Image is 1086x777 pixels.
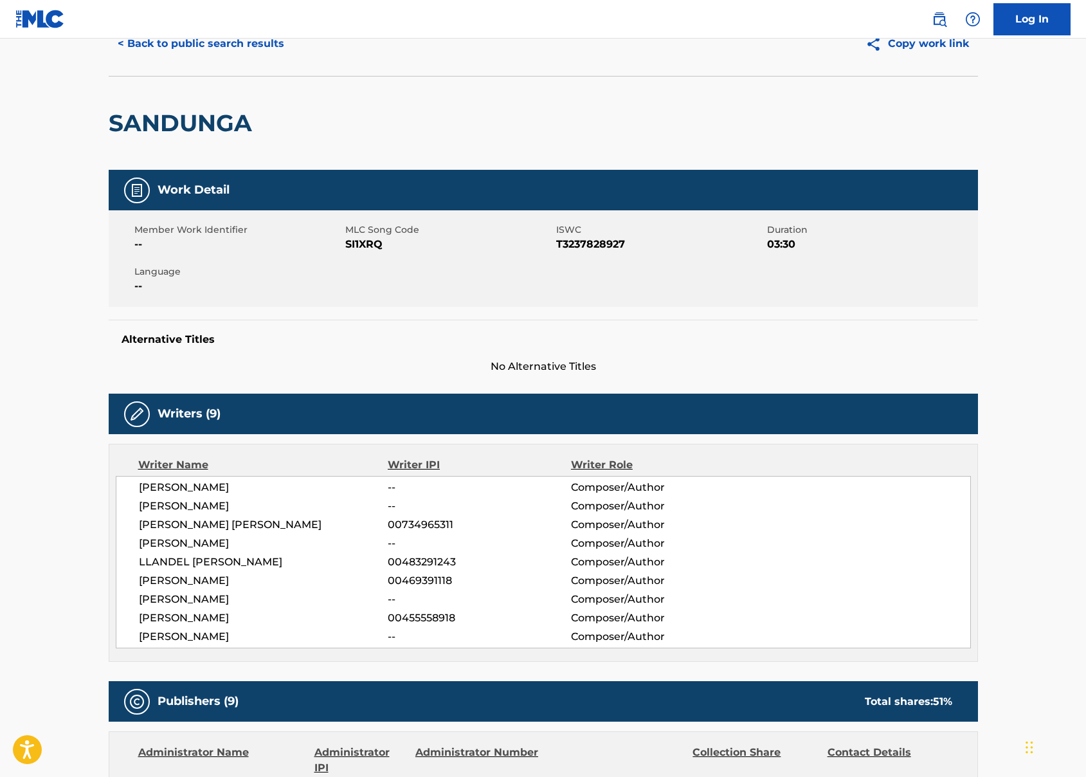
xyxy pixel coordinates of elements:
[15,10,65,28] img: MLC Logo
[129,183,145,198] img: Work Detail
[139,573,388,589] span: [PERSON_NAME]
[767,237,975,252] span: 03:30
[571,629,738,644] span: Composer/Author
[139,610,388,626] span: [PERSON_NAME]
[138,457,388,473] div: Writer Name
[139,536,388,551] span: [PERSON_NAME]
[109,28,293,60] button: < Back to public search results
[571,592,738,607] span: Composer/Author
[571,554,738,570] span: Composer/Author
[556,237,764,252] span: T3237828927
[556,223,764,237] span: ISWC
[692,745,817,776] div: Collection Share
[139,554,388,570] span: LLANDEL [PERSON_NAME]
[1022,715,1086,777] iframe: Chat Widget
[767,223,975,237] span: Duration
[139,592,388,607] span: [PERSON_NAME]
[134,223,342,237] span: Member Work Identifier
[388,592,570,607] span: --
[129,694,145,709] img: Publishers
[865,36,888,52] img: Copy work link
[388,573,570,589] span: 00469391118
[856,28,978,60] button: Copy work link
[134,237,342,252] span: --
[134,265,342,279] span: Language
[134,279,342,294] span: --
[571,610,738,626] span: Composer/Author
[139,480,388,495] span: [PERSON_NAME]
[571,480,738,495] span: Composer/Author
[571,498,738,514] span: Composer/Author
[345,237,553,252] span: SI1XRQ
[388,536,570,551] span: --
[1026,728,1033,767] div: Drag
[129,407,145,422] img: Writers
[927,6,952,32] a: Public Search
[388,629,570,644] span: --
[571,573,738,589] span: Composer/Author
[571,457,738,473] div: Writer Role
[158,183,230,197] h5: Work Detail
[388,610,570,626] span: 00455558918
[965,12,981,27] img: help
[571,517,738,533] span: Composer/Author
[933,695,952,708] span: 51 %
[139,498,388,514] span: [PERSON_NAME]
[993,3,1071,35] a: Log In
[109,359,978,374] span: No Alternative Titles
[158,694,239,709] h5: Publishers (9)
[388,498,570,514] span: --
[345,223,553,237] span: MLC Song Code
[138,745,305,776] div: Administrator Name
[388,554,570,570] span: 00483291243
[109,109,258,138] h2: SANDUNGA
[932,12,947,27] img: search
[571,536,738,551] span: Composer/Author
[388,480,570,495] span: --
[314,745,406,776] div: Administrator IPI
[415,745,540,776] div: Administrator Number
[388,457,571,473] div: Writer IPI
[960,6,986,32] div: Help
[388,517,570,533] span: 00734965311
[139,629,388,644] span: [PERSON_NAME]
[158,407,221,421] h5: Writers (9)
[139,517,388,533] span: [PERSON_NAME] [PERSON_NAME]
[122,333,965,346] h5: Alternative Titles
[865,694,952,709] div: Total shares:
[828,745,952,776] div: Contact Details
